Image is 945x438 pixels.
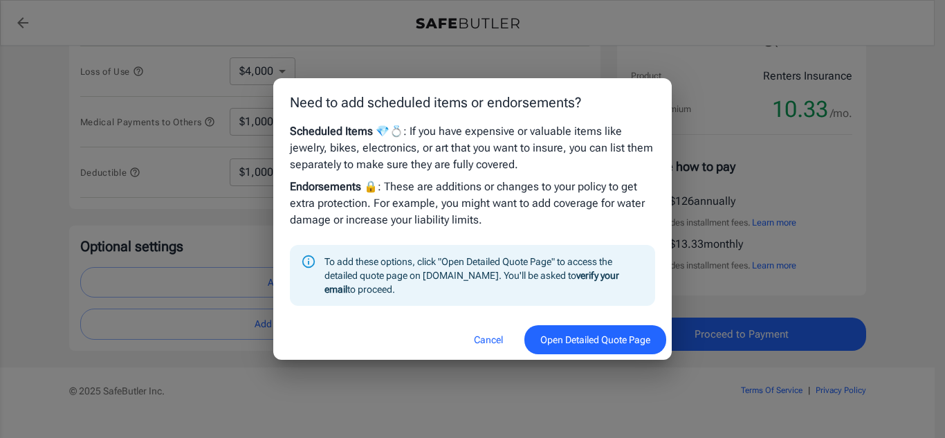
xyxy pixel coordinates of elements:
[290,92,655,113] p: Need to add scheduled items or endorsements?
[290,179,655,228] p: : These are additions or changes to your policy to get extra protection. For example, you might w...
[290,125,403,138] strong: Scheduled Items 💎💍
[324,270,619,295] strong: verify your email
[324,249,644,302] div: To add these options, click "Open Detailed Quote Page" to access the detailed quote page on [DOMA...
[290,123,655,173] p: : If you have expensive or valuable items like jewelry, bikes, electronics, or art that you want ...
[458,325,519,355] button: Cancel
[290,180,378,193] strong: Endorsements 🔒
[524,325,666,355] button: Open Detailed Quote Page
